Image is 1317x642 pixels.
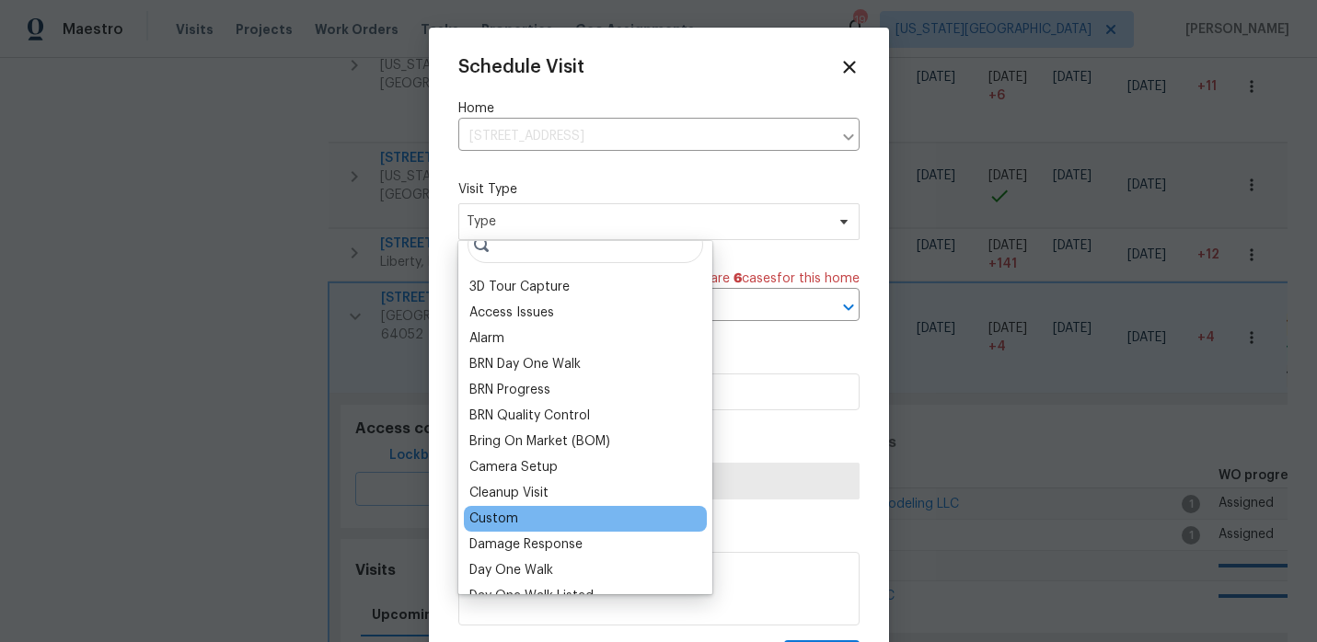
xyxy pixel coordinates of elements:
span: Close [839,57,860,77]
label: Visit Type [458,180,860,199]
div: Day One Walk [469,561,553,579]
input: Enter in an address [458,122,832,151]
div: Access Issues [469,304,554,322]
div: Damage Response [469,535,583,554]
div: BRN Day One Walk [469,355,581,373]
div: BRN Progress [469,381,550,399]
label: Home [458,99,860,118]
div: Bring On Market (BOM) [469,432,610,451]
div: Custom [469,510,518,528]
button: Open [836,294,861,320]
span: Type [467,212,825,231]
div: Camera Setup [469,458,558,476]
span: Schedule Visit [458,58,584,76]
div: Cleanup Visit [469,484,549,502]
span: There are case s for this home [676,269,860,288]
div: Day One Walk Listed [469,587,594,605]
div: Alarm [469,329,504,348]
span: 6 [734,272,742,285]
div: 3D Tour Capture [469,278,570,296]
div: BRN Quality Control [469,407,590,425]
